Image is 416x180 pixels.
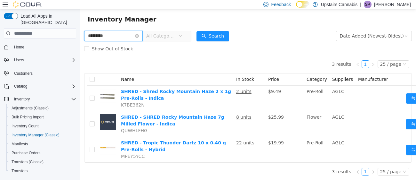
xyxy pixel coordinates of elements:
[188,80,201,85] span: $9.49
[9,122,41,130] a: Inventory Count
[300,159,321,166] div: 25 / page
[41,68,54,73] span: Name
[12,115,44,120] span: Bulk Pricing Import
[274,159,282,167] li: Previous Page
[282,159,289,166] a: 1
[9,158,46,166] a: Transfers (Classic)
[360,1,361,8] p: |
[156,68,174,73] span: In Stock
[12,106,49,111] span: Adjustments (Classic)
[9,113,76,121] span: Bulk Pricing Import
[252,131,264,136] span: AGLC
[9,131,76,139] span: Inventory Manager (Classic)
[156,80,172,85] u: 2 units
[324,25,328,30] i: icon: down
[8,5,80,15] span: Inventory Manager
[9,131,62,139] a: Inventory Manager (Classic)
[260,22,324,32] div: Date Added (Newest-Oldest)
[6,122,79,131] button: Inventory Count
[188,68,199,73] span: Price
[252,80,264,85] span: AGLC
[6,104,79,113] button: Adjustments (Classic)
[278,68,308,73] span: Manufacturer
[274,51,282,59] li: Previous Page
[9,104,51,112] a: Adjustments (Classic)
[252,106,264,111] span: AGLC
[227,68,247,73] span: Category
[12,69,76,77] span: Customers
[289,51,297,59] li: Next Page
[12,43,27,51] a: Home
[9,140,30,148] a: Manifests
[156,106,172,111] u: 8 units
[6,158,79,167] button: Transfers (Classic)
[9,158,76,166] span: Transfers (Classic)
[13,1,42,8] img: Cova
[374,1,411,8] p: [PERSON_NAME]
[188,106,204,111] span: $25.99
[323,53,326,58] i: icon: down
[12,82,76,90] span: Catalog
[41,119,68,124] span: QUWHLFHG
[41,80,151,92] a: SHRED - Shred Rocky Mountain Haze 2 x 1g Pre-Rolls - Indica
[55,25,59,29] i: icon: close-circle
[271,1,291,8] span: Feedback
[326,136,356,146] button: icon: swapMove
[14,97,30,102] span: Inventory
[12,95,76,103] span: Inventory
[323,161,326,165] i: icon: down
[224,128,250,153] td: Pre-Roll
[12,133,60,138] span: Inventory Manager (Classic)
[224,102,250,128] td: Flower
[326,110,356,120] button: icon: swapMove
[6,113,79,122] button: Bulk Pricing Import
[1,82,79,91] button: Catalog
[12,56,27,64] button: Users
[12,95,32,103] button: Inventory
[9,167,76,175] span: Transfers
[291,161,295,165] i: icon: right
[12,82,30,90] button: Catalog
[20,131,36,147] img: SHRED - Tropic Thunder Dartz 10 x 0.40 g Pre-Rolls - Hybrid hero shot
[224,77,250,102] td: Pre-Roll
[252,68,273,73] span: Suppliers
[326,84,356,95] button: icon: swapMove
[188,131,204,136] span: $19.99
[14,45,24,50] span: Home
[66,24,95,30] span: All Categories
[116,22,149,32] button: icon: searchSearch
[9,140,76,148] span: Manifests
[12,124,39,129] span: Inventory Count
[99,25,102,30] i: icon: down
[296,1,309,8] input: Dark Mode
[365,1,370,8] span: SP
[14,71,33,76] span: Customers
[1,56,79,64] button: Users
[41,106,144,117] a: SHRED - SHRED Rocky Mountain Haze 7g Milled Flower - Indica
[9,113,46,121] a: Bulk Pricing Import
[1,42,79,52] button: Home
[282,52,289,59] a: 1
[12,141,28,147] span: Manifests
[9,104,76,112] span: Adjustments (Classic)
[9,149,43,157] a: Purchase Orders
[41,131,146,143] a: SHRED - Tropic Thunder Dartz 10 x 0.40 g Pre-Rolls - Hybrid
[300,52,321,59] div: 25 / page
[14,57,24,63] span: Users
[6,131,79,140] button: Inventory Manager (Classic)
[18,13,76,26] span: Load All Apps in [GEOGRAPHIC_DATA]
[12,150,41,156] span: Purchase Orders
[14,84,27,89] span: Catalog
[12,168,28,174] span: Transfers
[276,161,280,165] i: icon: left
[6,140,79,149] button: Manifests
[291,54,295,57] i: icon: right
[12,70,35,77] a: Customers
[12,159,44,165] span: Transfers (Classic)
[282,159,289,167] li: 1
[321,1,357,8] p: Upstairs Cannabis
[41,93,65,99] span: K7BE362N
[364,1,372,8] div: Sean Paradis
[9,37,56,42] span: Show Out of Stock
